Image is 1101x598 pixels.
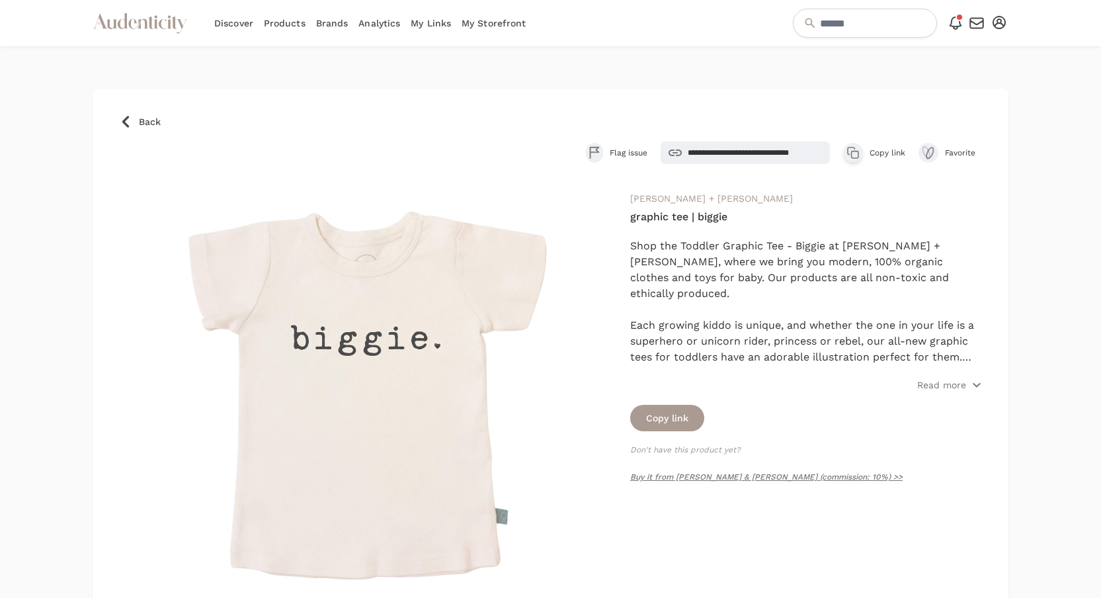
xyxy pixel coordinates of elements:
a: Buy it from [PERSON_NAME] & [PERSON_NAME] (commission: 10%) >> [630,472,903,482]
span: Flag issue [610,148,647,158]
span: Favorite [945,148,982,158]
button: Read more [917,378,982,392]
span: Copy link [870,148,905,158]
p: Don't have this product yet? [630,445,982,455]
a: Back [119,115,982,128]
span: Back [139,115,161,128]
p: Read more [917,378,966,392]
div: Shop the Toddler Graphic Tee - Biggie at [PERSON_NAME] + [PERSON_NAME], where we bring you modern... [630,238,982,365]
button: Flag issue [586,143,647,163]
button: Copy link [843,143,905,163]
button: Favorite [918,143,982,163]
h4: graphic tee | biggie [630,209,982,225]
button: Copy link [630,405,704,431]
a: [PERSON_NAME] + [PERSON_NAME] [630,193,793,204]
